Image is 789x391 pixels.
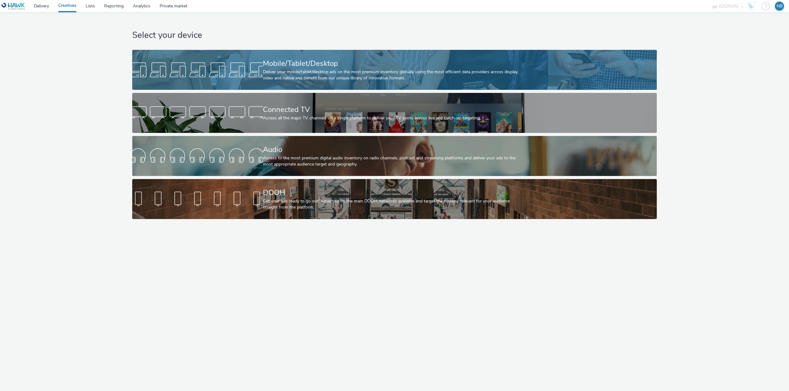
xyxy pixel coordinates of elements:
[746,1,758,11] a: Hawk Academy
[132,136,657,176] a: AudioAccess to the most premium digital audio inventory on radio channels, podcast and streaming ...
[2,2,25,10] img: undefined Logo
[263,69,524,82] div: Deliver your mobile/tablet/desktop ads on the most premium inventory globally using the most effi...
[132,30,657,41] h1: Select your device
[132,179,657,219] a: DOOHGet your ads ready to go out! Advertise on the main DOOH networks available and target the sc...
[263,115,524,121] div: Access all the major TV channels on a single platform to deliver your TV spots across live and ca...
[777,2,783,11] div: NB
[132,93,657,133] a: Connected TVAccess all the major TV channels on a single platform to deliver your TV spots across...
[263,198,524,211] div: Get your ads ready to go out! Advertise on the main DOOH networks available and target the screen...
[132,50,657,90] a: Mobile/Tablet/DesktopDeliver your mobile/tablet/desktop ads on the most premium inventory globall...
[263,187,524,198] div: DOOH
[263,155,524,168] div: Access to the most premium digital audio inventory on radio channels, podcast and streaming platf...
[263,58,524,69] div: Mobile/Tablet/Desktop
[263,104,524,115] div: Connected TV
[263,144,524,155] div: Audio
[746,1,756,11] img: Hawk Academy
